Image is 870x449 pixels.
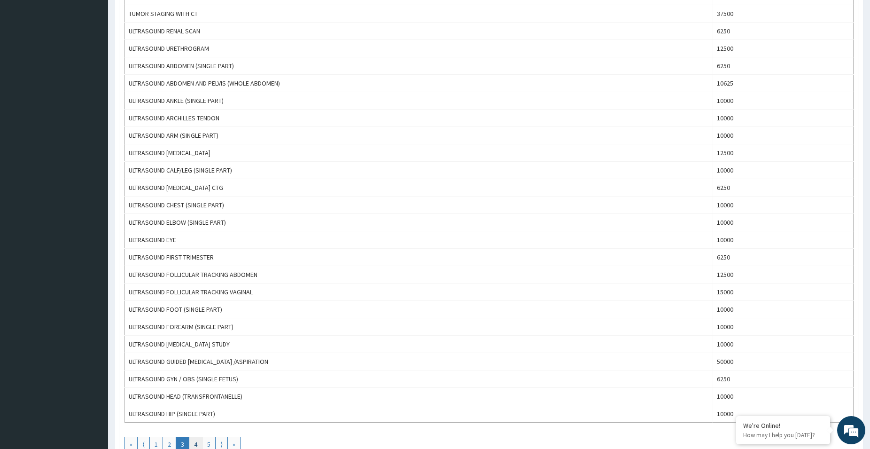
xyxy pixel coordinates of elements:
div: Minimize live chat window [154,5,177,27]
td: ULTRASOUND FOOT (SINGLE PART) [125,301,713,318]
td: 10000 [713,110,853,127]
td: 10000 [713,214,853,231]
td: ULTRASOUND ARM (SINGLE PART) [125,127,713,144]
td: ULTRASOUND HIP (SINGLE PART) [125,405,713,423]
td: 10000 [713,197,853,214]
td: 10000 [713,336,853,353]
td: ULTRASOUND GYN / OBS (SINGLE FETUS) [125,370,713,388]
td: ULTRASOUND [MEDICAL_DATA] [125,144,713,162]
td: ULTRASOUND ANKLE (SINGLE PART) [125,92,713,110]
div: We're Online! [743,421,823,430]
td: ULTRASOUND ABDOMEN (SINGLE PART) [125,57,713,75]
td: ULTRASOUND CALF/LEG (SINGLE PART) [125,162,713,179]
td: ULTRASOUND ARCHILLES TENDON [125,110,713,127]
td: TUMOR STAGING WITH CT [125,5,713,23]
p: How may I help you today? [743,431,823,439]
td: 10000 [713,92,853,110]
td: ULTRASOUND RENAL SCAN [125,23,713,40]
td: ULTRASOUND ABDOMEN AND PELVIS (WHOLE ABDOMEN) [125,75,713,92]
td: 12500 [713,266,853,284]
td: 10000 [713,231,853,249]
td: 10000 [713,405,853,423]
td: 10000 [713,127,853,144]
textarea: Type your message and hit 'Enter' [5,257,179,290]
div: Chat with us now [49,53,158,65]
td: 12500 [713,144,853,162]
td: ULTRASOUND ELBOW (SINGLE PART) [125,214,713,231]
td: 10000 [713,318,853,336]
td: 6250 [713,179,853,197]
td: 37500 [713,5,853,23]
td: ULTRASOUND [MEDICAL_DATA] STUDY [125,336,713,353]
td: 6250 [713,23,853,40]
td: ULTRASOUND FIRST TRIMESTER [125,249,713,266]
td: ULTRASOUND HEAD (TRANSFRONTANELLE) [125,388,713,405]
td: 15000 [713,284,853,301]
td: 12500 [713,40,853,57]
td: 6250 [713,249,853,266]
td: 50000 [713,353,853,370]
td: ULTRASOUND URETHROGRAM [125,40,713,57]
td: 10000 [713,388,853,405]
td: 10625 [713,75,853,92]
td: 6250 [713,57,853,75]
td: ULTRASOUND FOREARM (SINGLE PART) [125,318,713,336]
td: 10000 [713,301,853,318]
td: ULTRASOUND CHEST (SINGLE PART) [125,197,713,214]
span: We're online! [54,118,130,213]
td: ULTRASOUND FOLLICULAR TRACKING VAGINAL [125,284,713,301]
td: ULTRASOUND [MEDICAL_DATA] CTG [125,179,713,197]
td: 6250 [713,370,853,388]
td: ULTRASOUND EYE [125,231,713,249]
td: ULTRASOUND FOLLICULAR TRACKING ABDOMEN [125,266,713,284]
td: ULTRASOUND GUIDED [MEDICAL_DATA] /ASPIRATION [125,353,713,370]
img: d_794563401_company_1708531726252_794563401 [17,47,38,71]
td: 10000 [713,162,853,179]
